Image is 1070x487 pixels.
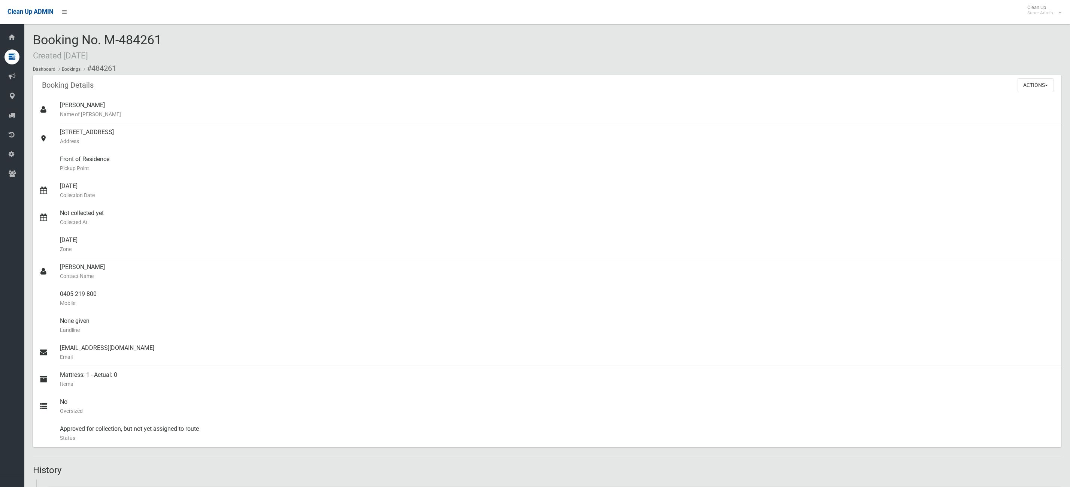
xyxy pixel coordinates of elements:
div: [DATE] [60,231,1055,258]
small: Name of [PERSON_NAME] [60,110,1055,119]
div: [PERSON_NAME] [60,258,1055,285]
small: Zone [60,245,1055,254]
div: Approved for collection, but not yet assigned to route [60,420,1055,447]
div: Not collected yet [60,204,1055,231]
div: [DATE] [60,177,1055,204]
div: Mattress: 1 - Actual: 0 [60,366,1055,393]
h2: History [33,465,1061,475]
small: Collection Date [60,191,1055,200]
small: Landline [60,326,1055,335]
div: [STREET_ADDRESS] [60,123,1055,150]
header: Booking Details [33,78,103,93]
small: Created [DATE] [33,51,88,60]
div: 0405 219 800 [60,285,1055,312]
button: Actions [1018,78,1054,92]
small: Super Admin [1027,10,1053,16]
small: Pickup Point [60,164,1055,173]
small: Email [60,353,1055,362]
div: None given [60,312,1055,339]
small: Address [60,137,1055,146]
small: Items [60,379,1055,388]
a: Bookings [62,67,81,72]
a: Dashboard [33,67,55,72]
div: [EMAIL_ADDRESS][DOMAIN_NAME] [60,339,1055,366]
small: Status [60,433,1055,442]
span: Booking No. M-484261 [33,32,161,61]
div: Front of Residence [60,150,1055,177]
div: No [60,393,1055,420]
small: Contact Name [60,272,1055,281]
li: #484261 [82,61,116,75]
span: Clean Up ADMIN [7,8,53,15]
span: Clean Up [1024,4,1061,16]
small: Mobile [60,299,1055,308]
a: [EMAIL_ADDRESS][DOMAIN_NAME]Email [33,339,1061,366]
div: [PERSON_NAME] [60,96,1055,123]
small: Collected At [60,218,1055,227]
small: Oversized [60,406,1055,415]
